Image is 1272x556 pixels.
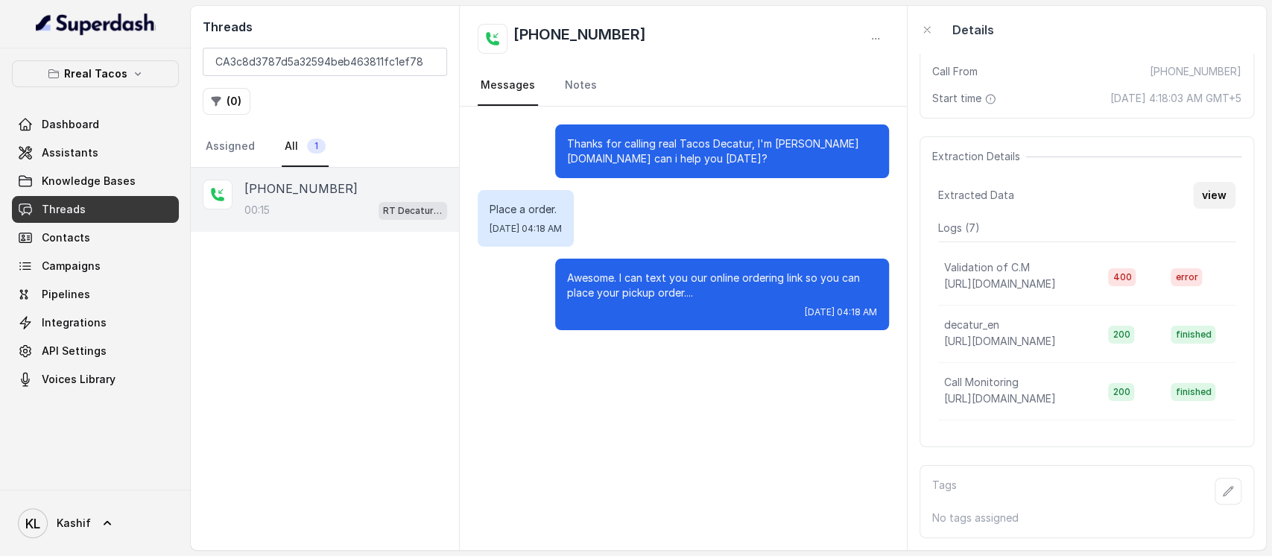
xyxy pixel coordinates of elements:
[203,48,447,76] input: Search by Call ID or Phone Number
[805,306,877,318] span: [DATE] 04:18 AM
[42,230,90,245] span: Contacts
[478,66,538,106] a: Messages
[944,260,1030,275] p: Validation of C.M
[282,127,329,167] a: All1
[490,223,562,235] span: [DATE] 04:18 AM
[932,478,957,505] p: Tags
[1108,383,1134,401] span: 200
[203,127,258,167] a: Assigned
[42,174,136,189] span: Knowledge Bases
[42,372,116,387] span: Voices Library
[944,392,1056,405] span: [URL][DOMAIN_NAME]
[1150,64,1241,79] span: [PHONE_NUMBER]
[12,338,179,364] a: API Settings
[203,127,447,167] nav: Tabs
[57,516,91,531] span: Kashif
[203,18,447,36] h2: Threads
[932,149,1026,164] span: Extraction Details
[12,253,179,279] a: Campaigns
[932,64,978,79] span: Call From
[932,511,1241,525] p: No tags assigned
[944,335,1056,347] span: [URL][DOMAIN_NAME]
[932,91,999,106] span: Start time
[944,432,1041,447] p: rreal_tacos_monitor
[64,65,127,83] p: Rreal Tacos
[42,287,90,302] span: Pipelines
[562,66,600,106] a: Notes
[36,12,156,36] img: light.svg
[944,277,1056,290] span: [URL][DOMAIN_NAME]
[42,117,99,132] span: Dashboard
[938,221,1235,236] p: Logs ( 7 )
[952,21,994,39] p: Details
[42,315,107,330] span: Integrations
[307,139,326,154] span: 1
[944,318,999,332] p: decatur_en
[12,502,179,544] a: Kashif
[42,202,86,217] span: Threads
[12,168,179,195] a: Knowledge Bases
[12,139,179,166] a: Assistants
[12,196,179,223] a: Threads
[12,60,179,87] button: Rreal Tacos
[513,24,646,54] h2: [PHONE_NUMBER]
[1171,268,1202,286] span: error
[1108,268,1136,286] span: 400
[203,88,250,115] button: (0)
[944,375,1019,390] p: Call Monitoring
[12,111,179,138] a: Dashboard
[567,136,877,166] p: Thanks for calling real Tacos Decatur, I'm [PERSON_NAME][DOMAIN_NAME] can i help you [DATE]?
[42,259,101,274] span: Campaigns
[1171,326,1215,344] span: finished
[244,203,270,218] p: 00:15
[244,180,358,198] p: [PHONE_NUMBER]
[1171,383,1215,401] span: finished
[383,203,443,218] p: RT Decatur / EN
[1193,182,1235,209] button: view
[1110,91,1241,106] span: [DATE] 4:18:03 AM GMT+5
[478,66,889,106] nav: Tabs
[12,309,179,336] a: Integrations
[490,202,562,217] p: Place a order.
[12,224,179,251] a: Contacts
[1108,326,1134,344] span: 200
[938,188,1014,203] span: Extracted Data
[567,271,877,300] p: Awesome. I can text you our online ordering link so you can place your pickup order....
[12,366,179,393] a: Voices Library
[42,145,98,160] span: Assistants
[42,344,107,358] span: API Settings
[25,516,40,531] text: KL
[12,281,179,308] a: Pipelines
